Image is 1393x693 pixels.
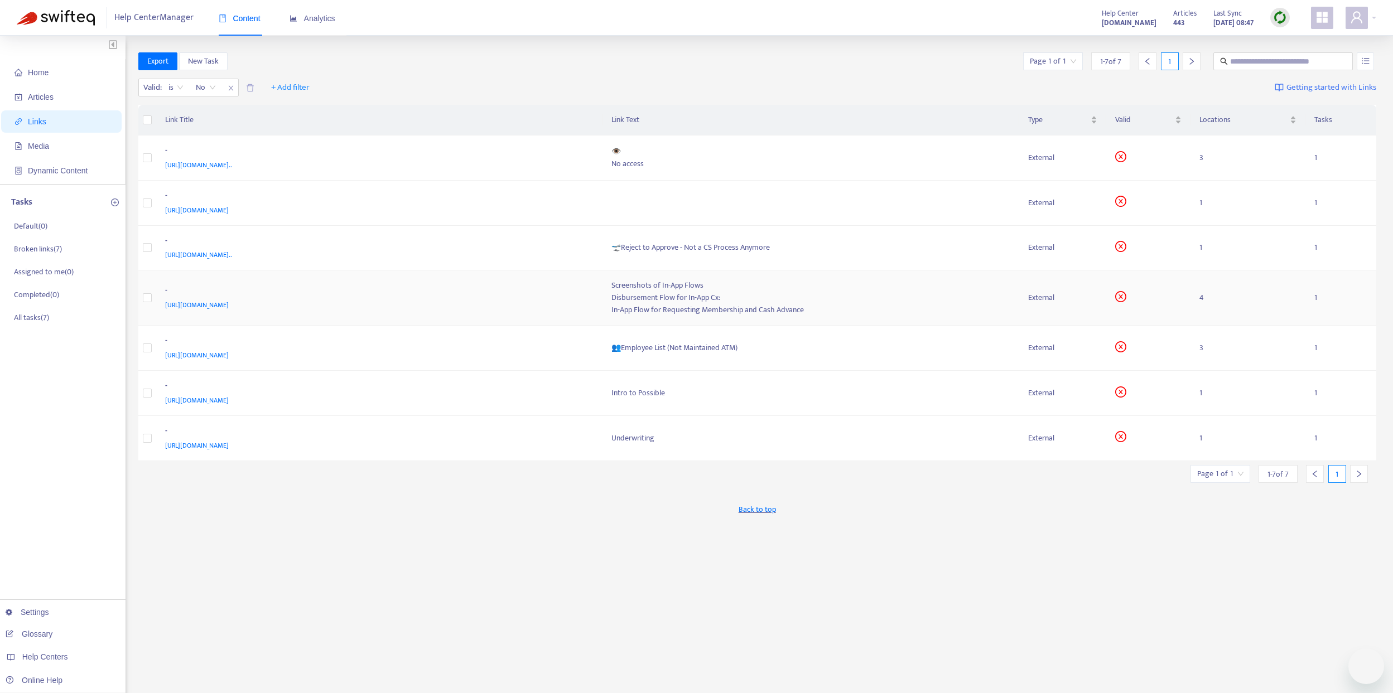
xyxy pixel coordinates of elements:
[1357,52,1374,70] button: unordered-list
[1028,114,1089,126] span: Type
[611,342,1010,354] div: 👥Employee List (Not Maintained ATM)
[1305,226,1376,271] td: 1
[1213,7,1242,20] span: Last Sync
[188,55,219,67] span: New Task
[6,608,49,617] a: Settings
[165,299,229,311] span: [URL][DOMAIN_NAME]
[28,142,49,151] span: Media
[165,144,590,159] div: -
[14,312,49,323] p: All tasks ( 7 )
[1199,114,1288,126] span: Locations
[196,79,216,96] span: No
[1328,465,1346,483] div: 1
[165,284,590,299] div: -
[1305,371,1376,416] td: 1
[290,14,335,23] span: Analytics
[1311,470,1319,478] span: left
[611,432,1010,444] div: Underwriting
[14,220,47,232] p: Default ( 0 )
[15,167,22,175] span: container
[1115,114,1173,126] span: Valid
[165,395,229,406] span: [URL][DOMAIN_NAME]
[1102,16,1156,29] a: [DOMAIN_NAME]
[1100,56,1121,67] span: 1 - 7 of 7
[1144,57,1151,65] span: left
[28,166,88,175] span: Dynamic Content
[6,629,52,638] a: Glossary
[1267,468,1289,480] span: 1 - 7 of 7
[165,205,229,216] span: [URL][DOMAIN_NAME]
[168,79,184,96] span: is
[11,196,32,209] p: Tasks
[611,387,1010,399] div: Intro to Possible
[1115,241,1126,252] span: close-circle
[1305,326,1376,371] td: 1
[165,380,590,394] div: -
[1028,241,1098,254] div: External
[611,158,1010,170] div: No access
[219,14,261,23] span: Content
[156,105,602,135] th: Link Title
[1102,17,1156,29] strong: [DOMAIN_NAME]
[139,79,163,96] span: Valid :
[165,350,229,361] span: [URL][DOMAIN_NAME]
[1362,57,1370,65] span: unordered-list
[1190,326,1305,371] td: 3
[1028,432,1098,444] div: External
[6,676,62,685] a: Online Help
[1350,11,1363,24] span: user
[1028,152,1098,164] div: External
[28,93,54,101] span: Articles
[28,117,46,126] span: Links
[602,105,1019,135] th: Link Text
[611,292,1010,304] div: Disbursement Flow for In-App Cx:
[1115,386,1126,398] span: close-circle
[1190,105,1305,135] th: Locations
[111,198,119,206] span: plus-circle
[165,249,232,260] span: [URL][DOMAIN_NAME]..
[1028,342,1098,354] div: External
[165,235,590,249] div: -
[1173,17,1185,29] strong: 443
[17,10,95,26] img: Swifteq
[611,304,1010,316] div: In-App Flow for Requesting Membership and Cash Advance
[1273,11,1287,25] img: sync.dc5367851b00ba804db3.png
[1220,57,1228,65] span: search
[1115,291,1126,302] span: close-circle
[290,14,297,22] span: area-chart
[1019,105,1107,135] th: Type
[611,279,1010,292] div: Screenshots of In-App Flows
[611,146,1010,158] div: 👁️
[611,241,1010,254] div: 🛫Reject to Approve - Not a CS Process Anymore
[1190,181,1305,226] td: 1
[165,159,232,171] span: [URL][DOMAIN_NAME]..
[1115,196,1126,207] span: close-circle
[1190,371,1305,416] td: 1
[1305,105,1376,135] th: Tasks
[1173,7,1197,20] span: Articles
[1028,197,1098,209] div: External
[1115,341,1126,352] span: close-circle
[14,266,74,278] p: Assigned to me ( 0 )
[179,52,228,70] button: New Task
[1190,226,1305,271] td: 1
[246,84,254,92] span: delete
[1115,431,1126,442] span: close-circle
[224,81,238,95] span: close
[219,14,226,22] span: book
[263,79,318,96] button: + Add filter
[1315,11,1329,24] span: appstore
[1106,105,1190,135] th: Valid
[1305,270,1376,326] td: 1
[1190,270,1305,326] td: 4
[165,190,590,204] div: -
[15,93,22,101] span: account-book
[138,52,177,70] button: Export
[1115,151,1126,162] span: close-circle
[1275,83,1284,92] img: image-link
[14,289,59,301] p: Completed ( 0 )
[28,68,49,77] span: Home
[739,503,776,515] span: Back to top
[1161,52,1179,70] div: 1
[1305,416,1376,461] td: 1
